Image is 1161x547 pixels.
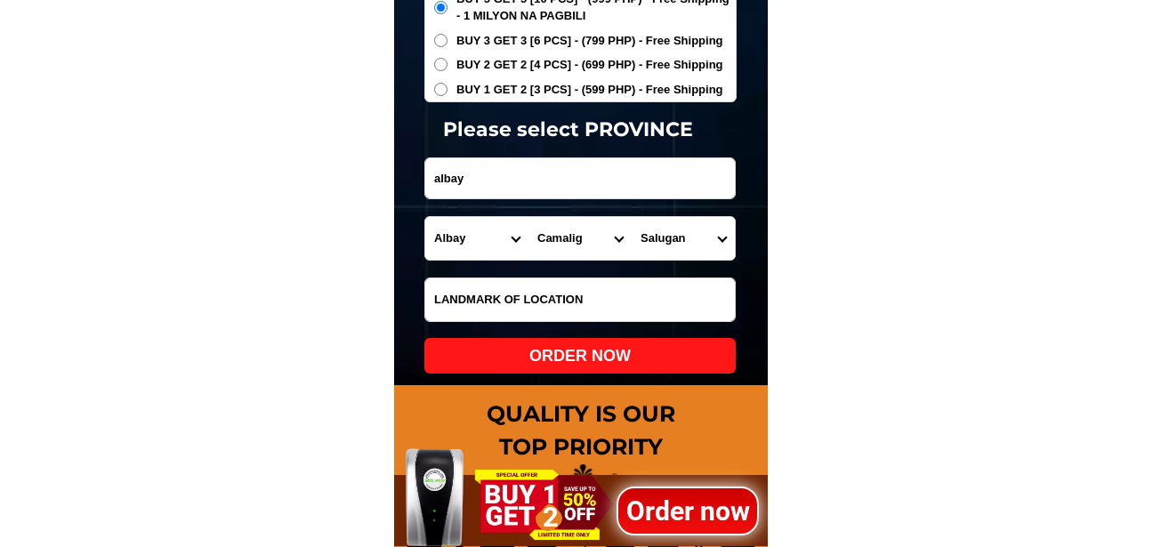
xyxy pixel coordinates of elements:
[528,217,632,260] select: Select district
[394,398,768,464] h1: QUALITY IS OUR TOP PRIORITY
[382,115,755,144] h1: Please select PROVINCE
[456,56,723,74] span: BUY 2 GET 2 [4 PCS] - (699 PHP) - Free Shipping
[425,278,735,321] input: Input LANDMARKOFLOCATION
[424,344,736,368] div: ORDER NOW
[434,1,447,14] input: BUY 5 GET 5 [10 PCS] - (999 PHP) - Free Shipping - 1 MILYON NA PAGBILI
[425,217,528,260] select: Select province
[434,34,447,47] input: BUY 3 GET 3 [6 PCS] - (799 PHP) - Free Shipping
[456,81,723,99] span: BUY 1 GET 2 [3 PCS] - (599 PHP) - Free Shipping
[609,488,766,532] h1: Order now
[632,217,735,260] select: Select commune
[434,83,447,96] input: BUY 1 GET 2 [3 PCS] - (599 PHP) - Free Shipping
[456,32,723,50] span: BUY 3 GET 3 [6 PCS] - (799 PHP) - Free Shipping
[434,58,447,71] input: BUY 2 GET 2 [4 PCS] - (699 PHP) - Free Shipping
[543,501,559,534] span: 2
[425,158,735,198] input: Input address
